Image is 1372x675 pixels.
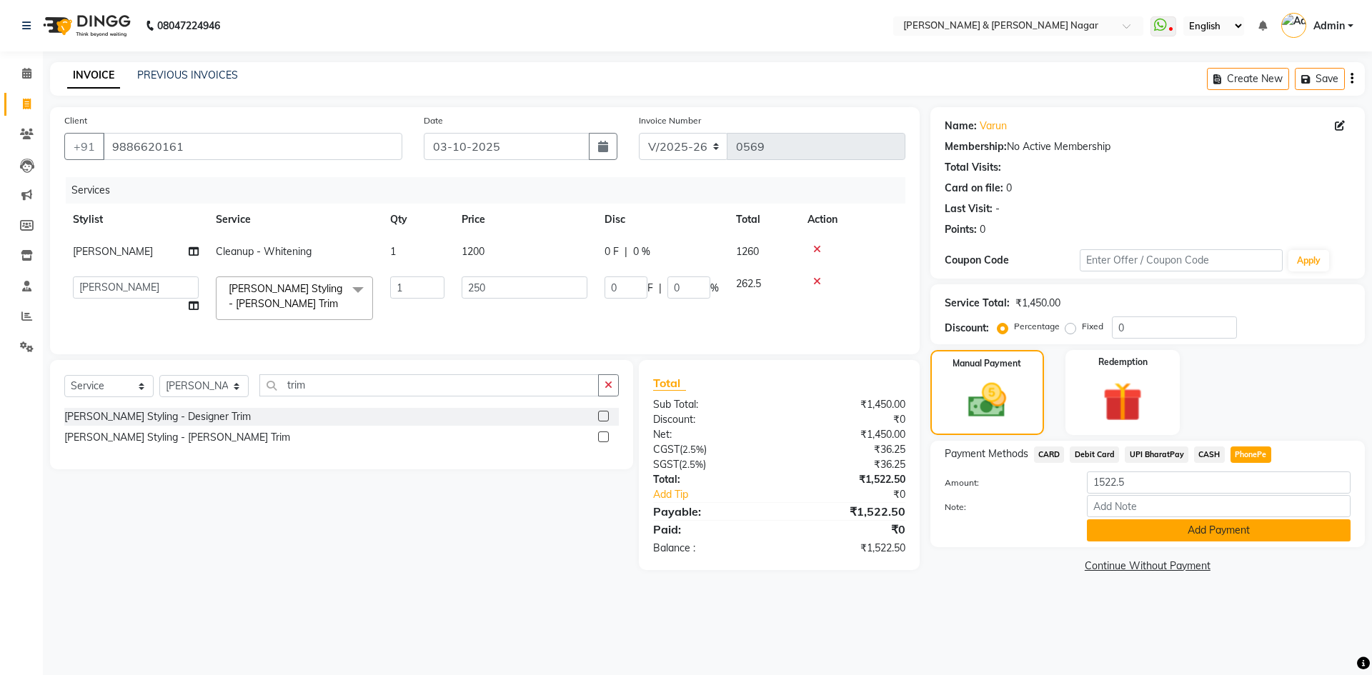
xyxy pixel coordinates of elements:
[1006,181,1012,196] div: 0
[642,427,779,442] div: Net:
[1087,519,1351,541] button: Add Payment
[642,503,779,520] div: Payable:
[1098,356,1148,369] label: Redemption
[647,281,653,296] span: F
[779,442,915,457] div: ₹36.25
[945,446,1028,461] span: Payment Methods
[259,374,599,396] input: Search or Scan
[779,521,915,538] div: ₹0
[953,357,1021,370] label: Manual Payment
[1014,320,1060,333] label: Percentage
[1087,471,1351,494] input: Amount
[945,119,977,134] div: Name:
[453,204,596,236] th: Price
[779,427,915,442] div: ₹1,450.00
[945,222,977,237] div: Points:
[682,444,704,455] span: 2.5%
[625,244,627,259] span: |
[633,244,650,259] span: 0 %
[1281,13,1306,38] img: Admin
[229,282,342,310] span: [PERSON_NAME] Styling - [PERSON_NAME] Trim
[659,281,662,296] span: |
[216,245,312,258] span: Cleanup - Whitening
[424,114,443,127] label: Date
[642,541,779,556] div: Balance :
[779,472,915,487] div: ₹1,522.50
[642,472,779,487] div: Total:
[137,69,238,81] a: PREVIOUS INVOICES
[462,245,484,258] span: 1200
[945,296,1010,311] div: Service Total:
[945,139,1351,154] div: No Active Membership
[710,281,719,296] span: %
[779,397,915,412] div: ₹1,450.00
[1125,446,1188,463] span: UPI BharatPay
[653,443,680,456] span: CGST
[934,476,1076,489] label: Amount:
[103,133,402,160] input: Search by Name/Mobile/Email/Code
[642,487,802,502] a: Add Tip
[727,204,799,236] th: Total
[1080,249,1283,271] input: Enter Offer / Coupon Code
[995,201,1000,216] div: -
[1015,296,1060,311] div: ₹1,450.00
[1034,446,1065,463] span: CARD
[1090,377,1155,426] img: _gift.svg
[390,245,396,258] span: 1
[980,119,1007,134] a: Varun
[642,521,779,538] div: Paid:
[64,114,87,127] label: Client
[956,379,1018,422] img: _cash.svg
[605,244,619,259] span: 0 F
[945,201,993,216] div: Last Visit:
[338,297,344,310] a: x
[945,181,1003,196] div: Card on file:
[1207,68,1289,90] button: Create New
[1288,250,1329,271] button: Apply
[382,204,453,236] th: Qty
[64,409,251,424] div: [PERSON_NAME] Styling - Designer Trim
[1194,446,1225,463] span: CASH
[73,245,153,258] span: [PERSON_NAME]
[736,277,761,290] span: 262.5
[207,204,382,236] th: Service
[67,63,120,89] a: INVOICE
[945,139,1007,154] div: Membership:
[64,204,207,236] th: Stylist
[1313,19,1345,34] span: Admin
[64,133,104,160] button: +91
[642,397,779,412] div: Sub Total:
[642,442,779,457] div: ( )
[66,177,916,204] div: Services
[1087,495,1351,517] input: Add Note
[980,222,985,237] div: 0
[802,487,915,502] div: ₹0
[945,160,1001,175] div: Total Visits:
[799,204,905,236] th: Action
[779,541,915,556] div: ₹1,522.50
[1082,320,1103,333] label: Fixed
[779,503,915,520] div: ₹1,522.50
[934,501,1076,514] label: Note:
[653,376,686,391] span: Total
[36,6,134,46] img: logo
[642,412,779,427] div: Discount:
[779,457,915,472] div: ₹36.25
[1070,446,1119,463] span: Debit Card
[682,459,703,470] span: 2.5%
[642,457,779,472] div: ( )
[945,321,989,336] div: Discount:
[1231,446,1271,463] span: PhonePe
[933,559,1362,574] a: Continue Without Payment
[639,114,701,127] label: Invoice Number
[653,458,679,471] span: SGST
[64,430,290,445] div: [PERSON_NAME] Styling - [PERSON_NAME] Trim
[596,204,727,236] th: Disc
[779,412,915,427] div: ₹0
[736,245,759,258] span: 1260
[945,253,1080,268] div: Coupon Code
[157,6,220,46] b: 08047224946
[1295,68,1345,90] button: Save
